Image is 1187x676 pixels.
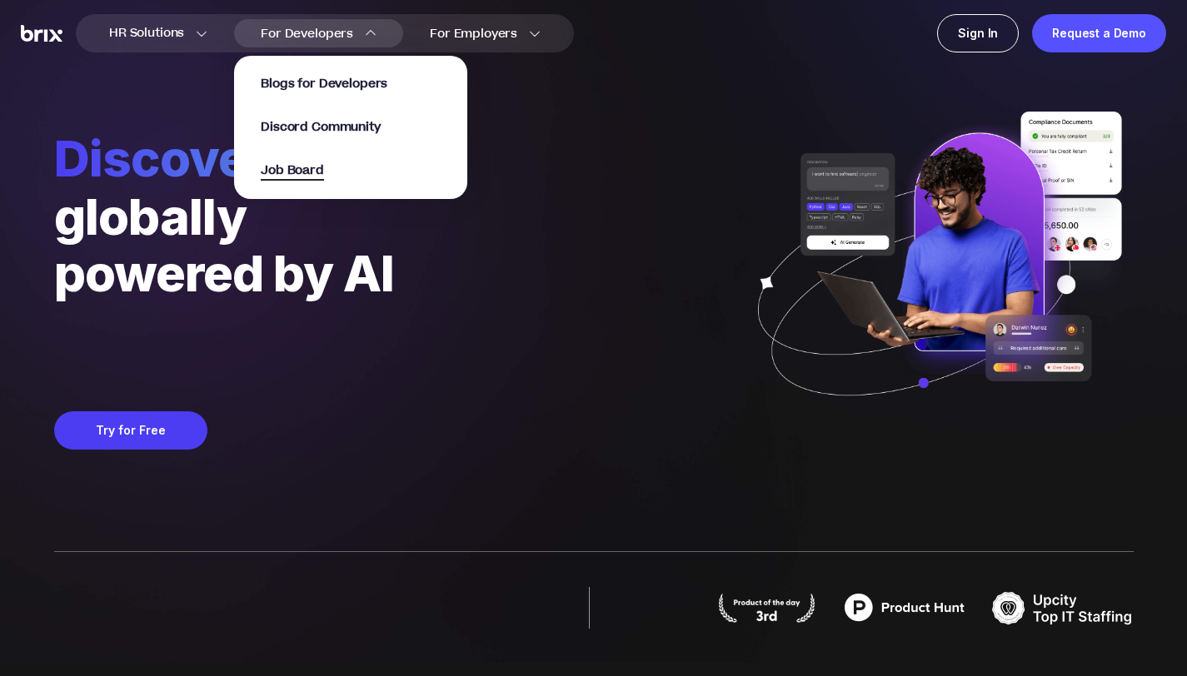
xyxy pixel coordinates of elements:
a: Request a Demo [1032,14,1166,52]
span: HR Solutions [109,20,184,47]
img: Brix Logo [21,25,62,42]
img: ai generate [736,112,1134,430]
span: Discover [54,128,736,188]
span: Blogs for Developers [261,75,387,92]
img: product hunt badge [716,593,817,623]
span: Discord Community [261,118,380,136]
span: For Employers [430,25,517,42]
a: Discord Community [261,117,380,136]
span: Job Board [261,162,324,181]
a: Job Board [261,161,324,179]
a: Blogs for Developers [261,74,387,92]
img: TOP IT STAFFING [992,587,1134,629]
span: For Developers [261,25,353,42]
div: powered by AI [54,245,736,301]
img: product hunt badge [834,587,975,629]
a: Sign In [937,14,1019,52]
div: globally [54,188,736,245]
button: Try for Free [54,411,207,450]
